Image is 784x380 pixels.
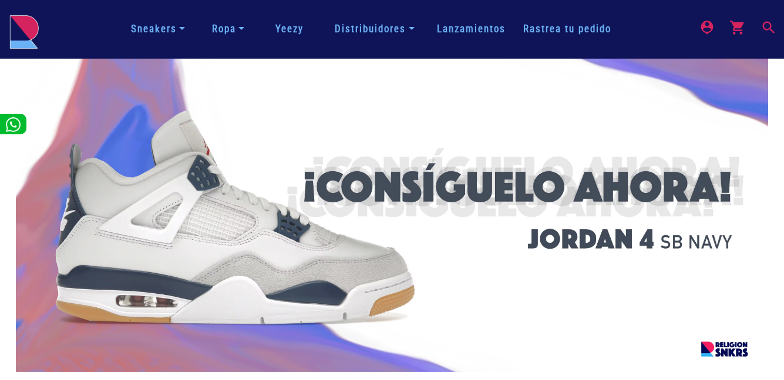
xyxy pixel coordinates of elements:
[267,22,312,36] a: Yeezy
[126,19,190,39] a: Sneakers
[729,19,743,33] mat-icon: shopping_cart
[428,22,514,36] a: Lanzamientos
[514,22,620,36] a: Rastrea tu pedido
[761,19,775,33] mat-icon: search
[6,117,21,132] img: whatsappwhite.png
[330,19,419,39] a: Distribuidores
[207,19,249,39] a: Ropa
[699,19,713,33] mat-icon: person_pin
[9,15,39,44] a: logo
[9,15,39,49] img: logo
